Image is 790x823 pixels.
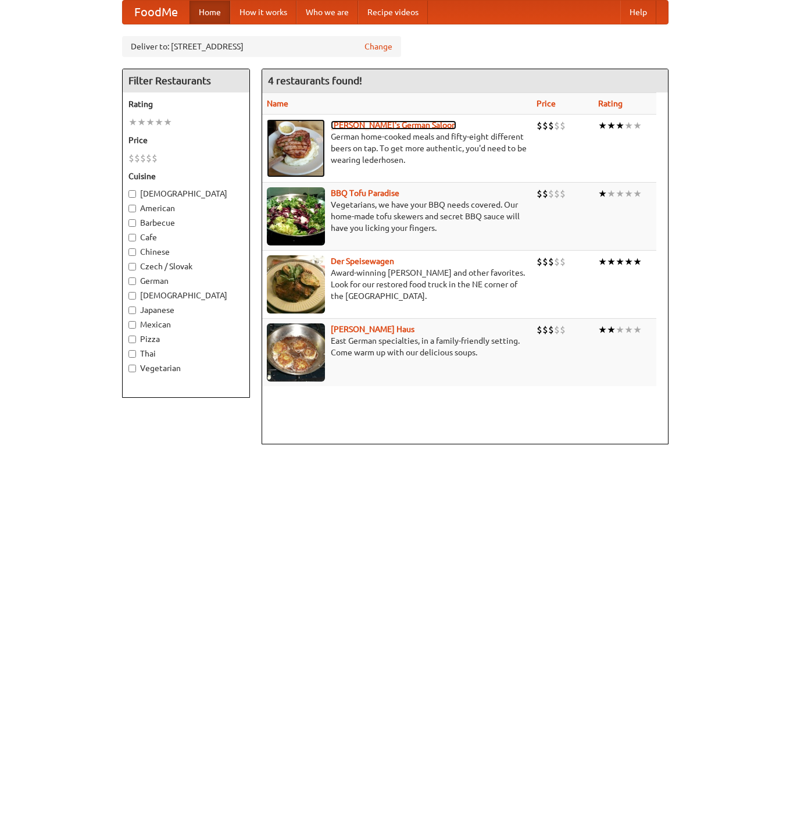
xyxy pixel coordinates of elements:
li: $ [542,323,548,336]
li: ★ [616,255,624,268]
label: Vegetarian [128,362,244,374]
input: American [128,205,136,212]
li: ★ [633,323,642,336]
input: Pizza [128,336,136,343]
a: FoodMe [123,1,190,24]
img: esthers.jpg [267,119,325,177]
li: $ [560,323,566,336]
label: Japanese [128,304,244,316]
a: Rating [598,99,623,108]
a: [PERSON_NAME] Haus [331,325,414,334]
label: Barbecue [128,217,244,229]
li: ★ [598,323,607,336]
label: Czech / Slovak [128,261,244,272]
p: Vegetarians, we have your BBQ needs covered. Our home-made tofu skewers and secret BBQ sauce will... [267,199,527,234]
li: ★ [607,119,616,132]
h5: Cuisine [128,170,244,182]
li: $ [554,119,560,132]
p: Award-winning [PERSON_NAME] and other favorites. Look for our restored food truck in the NE corne... [267,267,527,302]
label: Thai [128,348,244,359]
li: $ [146,152,152,165]
label: [DEMOGRAPHIC_DATA] [128,290,244,301]
a: Der Speisewagen [331,256,394,266]
li: $ [554,323,560,336]
input: Mexican [128,321,136,329]
li: $ [537,187,542,200]
li: ★ [598,187,607,200]
li: ★ [598,119,607,132]
p: East German specialties, in a family-friendly setting. Come warm up with our delicious soups. [267,335,527,358]
input: Thai [128,350,136,358]
li: ★ [616,187,624,200]
h4: Filter Restaurants [123,69,249,92]
a: Change [364,41,392,52]
a: [PERSON_NAME]'s German Saloon [331,120,456,130]
a: Home [190,1,230,24]
li: $ [560,187,566,200]
li: $ [548,119,554,132]
li: ★ [163,116,172,129]
label: Pizza [128,333,244,345]
li: $ [542,119,548,132]
label: German [128,275,244,287]
img: kohlhaus.jpg [267,323,325,382]
li: $ [542,255,548,268]
ng-pluralize: 4 restaurants found! [268,75,362,86]
li: $ [537,323,542,336]
input: Chinese [128,248,136,256]
h5: Rating [128,98,244,110]
li: ★ [624,323,633,336]
input: Czech / Slovak [128,263,136,270]
input: Barbecue [128,219,136,227]
input: [DEMOGRAPHIC_DATA] [128,190,136,198]
label: [DEMOGRAPHIC_DATA] [128,188,244,199]
li: ★ [633,119,642,132]
li: $ [542,187,548,200]
li: ★ [624,187,633,200]
a: BBQ Tofu Paradise [331,188,399,198]
li: ★ [607,255,616,268]
li: ★ [633,255,642,268]
a: Help [620,1,656,24]
input: German [128,277,136,285]
p: German home-cooked meals and fifty-eight different beers on tap. To get more authentic, you'd nee... [267,131,527,166]
li: $ [548,323,554,336]
li: ★ [616,119,624,132]
li: ★ [128,116,137,129]
li: ★ [598,255,607,268]
input: Cafe [128,234,136,241]
li: $ [548,187,554,200]
li: ★ [607,323,616,336]
h5: Price [128,134,244,146]
li: ★ [633,187,642,200]
label: Chinese [128,246,244,258]
li: $ [140,152,146,165]
li: $ [128,152,134,165]
li: $ [537,119,542,132]
img: speisewagen.jpg [267,255,325,313]
img: tofuparadise.jpg [267,187,325,245]
li: ★ [146,116,155,129]
li: ★ [624,255,633,268]
a: How it works [230,1,296,24]
li: ★ [624,119,633,132]
li: $ [537,255,542,268]
label: American [128,202,244,214]
li: ★ [616,323,624,336]
li: $ [554,255,560,268]
li: $ [134,152,140,165]
a: Who we are [296,1,358,24]
a: Name [267,99,288,108]
a: Recipe videos [358,1,428,24]
li: $ [560,119,566,132]
li: $ [554,187,560,200]
li: ★ [137,116,146,129]
li: $ [152,152,158,165]
input: [DEMOGRAPHIC_DATA] [128,292,136,300]
li: $ [548,255,554,268]
li: ★ [607,187,616,200]
div: Deliver to: [STREET_ADDRESS] [122,36,401,57]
